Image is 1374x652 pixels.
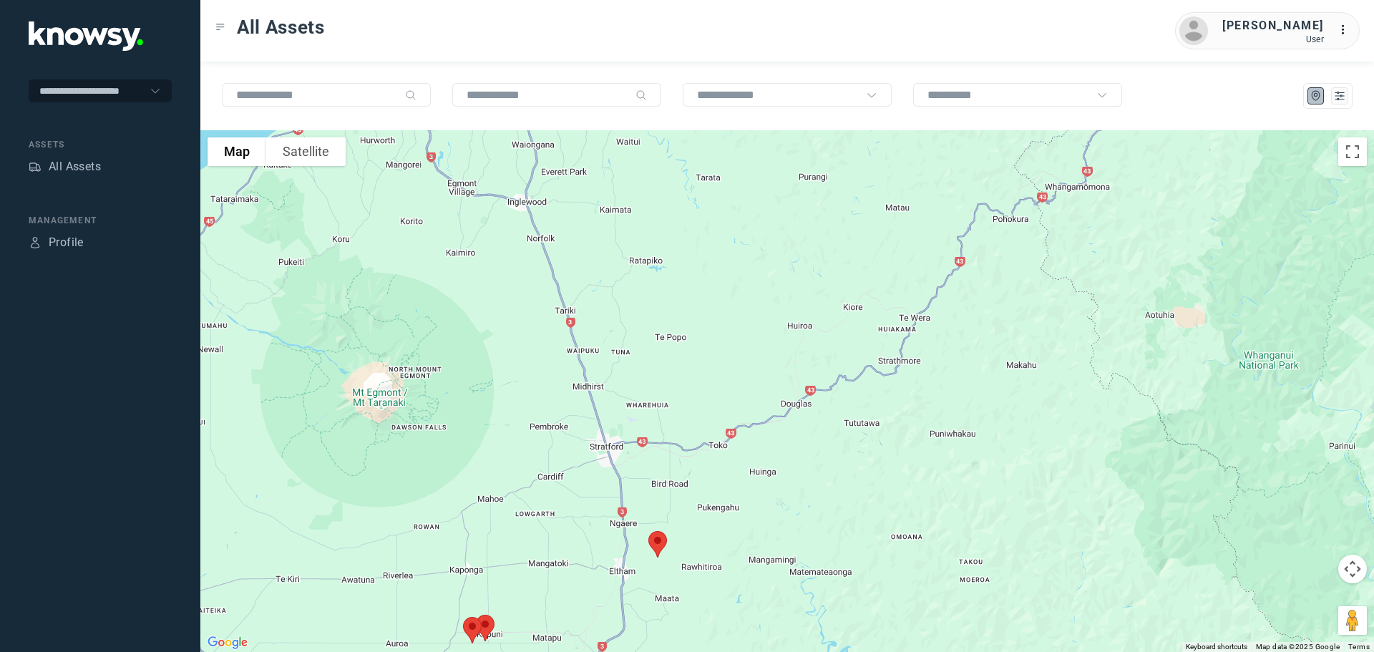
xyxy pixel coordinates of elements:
div: Assets [29,138,172,151]
div: Search [635,89,647,101]
div: Search [405,89,416,101]
button: Show street map [208,137,266,166]
div: Toggle Menu [215,22,225,32]
span: All Assets [237,14,325,40]
button: Toggle fullscreen view [1338,137,1367,166]
div: Map [1310,89,1322,102]
div: Profile [29,236,42,249]
img: Application Logo [29,21,143,51]
a: ProfileProfile [29,234,84,251]
button: Drag Pegman onto the map to open Street View [1338,606,1367,635]
div: Management [29,214,172,227]
img: avatar.png [1179,16,1208,45]
tspan: ... [1339,24,1353,35]
div: Profile [49,234,84,251]
button: Keyboard shortcuts [1186,642,1247,652]
a: Open this area in Google Maps (opens a new window) [204,633,251,652]
a: AssetsAll Assets [29,158,101,175]
div: List [1333,89,1346,102]
div: All Assets [49,158,101,175]
div: : [1338,21,1355,41]
button: Show satellite imagery [266,137,346,166]
img: Google [204,633,251,652]
button: Map camera controls [1338,555,1367,583]
a: Terms (opens in new tab) [1348,643,1370,651]
span: Map data ©2025 Google [1256,643,1340,651]
div: Assets [29,160,42,173]
div: : [1338,21,1355,39]
div: [PERSON_NAME] [1222,17,1324,34]
div: User [1222,34,1324,44]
